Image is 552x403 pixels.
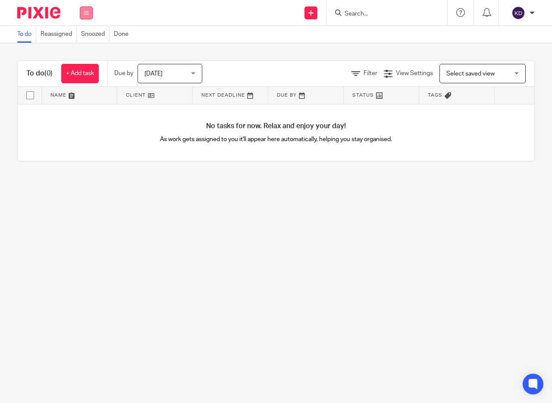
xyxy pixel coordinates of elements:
span: Tags [428,93,442,98]
a: Done [114,26,133,43]
span: [DATE] [144,71,163,77]
h1: To do [26,69,53,78]
input: Search [344,10,421,18]
h4: No tasks for now. Relax and enjoy your day! [18,122,534,131]
img: svg%3E [511,6,525,20]
span: Select saved view [446,71,495,77]
span: Filter [364,70,377,76]
a: + Add task [61,64,99,83]
span: (0) [44,70,53,77]
p: Due by [114,69,133,78]
span: View Settings [396,70,433,76]
p: As work gets assigned to you it'll appear here automatically, helping you stay organised. [147,135,405,144]
a: To do [17,26,36,43]
a: Reassigned [41,26,77,43]
a: Snoozed [81,26,110,43]
img: Pixie [17,7,60,19]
